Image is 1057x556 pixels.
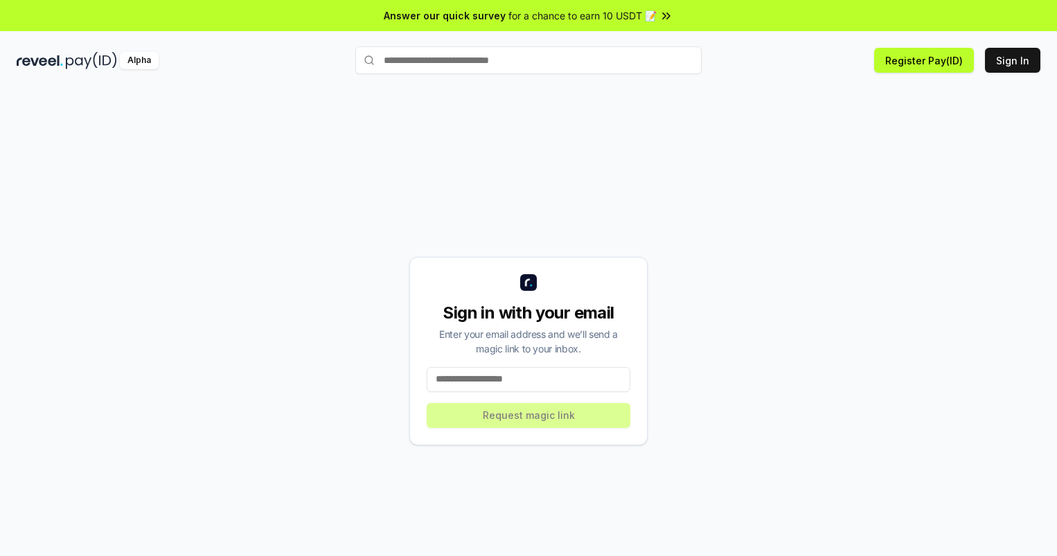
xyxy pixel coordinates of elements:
img: logo_small [520,274,537,291]
div: Sign in with your email [427,302,630,324]
img: pay_id [66,52,117,69]
img: reveel_dark [17,52,63,69]
span: Answer our quick survey [384,8,506,23]
div: Enter your email address and we’ll send a magic link to your inbox. [427,327,630,356]
button: Sign In [985,48,1040,73]
button: Register Pay(ID) [874,48,974,73]
div: Alpha [120,52,159,69]
span: for a chance to earn 10 USDT 📝 [508,8,657,23]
